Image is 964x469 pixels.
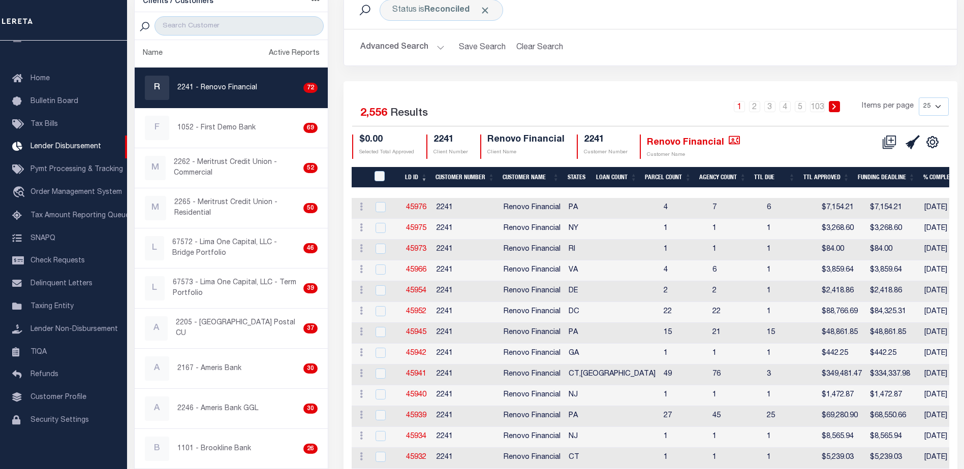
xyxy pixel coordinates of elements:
[584,135,628,146] h4: 2241
[564,167,593,188] th: States
[269,48,320,59] div: Active Reports
[176,318,299,339] p: 2205 - [GEOGRAPHIC_DATA] Postal CU
[406,350,426,357] a: 45942
[818,364,866,385] td: $349,481.47
[30,189,122,196] span: Order Management System
[359,149,414,156] p: Selected Total Approved
[660,364,708,385] td: 49
[406,371,426,378] a: 45941
[763,385,818,406] td: 1
[866,427,920,448] td: $8,565.94
[780,101,791,112] a: 4
[660,406,708,427] td: 27
[406,329,426,336] a: 45945
[500,344,565,364] td: Renovo Financial
[818,219,866,240] td: $3,268.60
[866,260,920,281] td: $3,859.64
[708,448,763,468] td: 1
[433,135,468,146] h4: 2241
[145,356,169,381] div: A
[708,240,763,260] td: 1
[500,448,565,468] td: Renovo Financial
[512,38,567,57] button: Clear Search
[799,167,854,188] th: Ttl Approved: activate to sort column ascending
[145,76,169,100] div: R
[135,68,328,108] a: R2241 - Renovo Financial72
[660,281,708,302] td: 2
[565,240,660,260] td: RI
[432,427,500,448] td: 2241
[660,260,708,281] td: 4
[177,123,256,133] p: 1052 - First Demo Bank
[500,219,565,240] td: Renovo Financial
[708,364,763,385] td: 76
[406,308,426,315] a: 45952
[565,385,660,406] td: NJ
[565,198,660,219] td: PA
[432,302,500,323] td: 2241
[30,257,85,264] span: Check Requests
[818,281,866,302] td: $2,418.86
[145,116,169,140] div: F
[390,106,428,122] label: Results
[30,394,86,401] span: Customer Profile
[368,167,401,188] th: LDID
[708,219,763,240] td: 1
[432,281,500,302] td: 2241
[708,427,763,448] td: 1
[749,101,760,112] a: 2
[866,302,920,323] td: $84,325.31
[30,121,58,128] span: Tax Bills
[818,344,866,364] td: $442.25
[303,203,318,213] div: 50
[565,323,660,344] td: PA
[30,212,130,219] span: Tax Amount Reporting Queue
[866,364,920,385] td: $334,337.98
[708,302,763,323] td: 22
[763,427,818,448] td: 1
[810,101,825,112] a: 103
[30,326,118,333] span: Lender Non-Disbursement
[763,302,818,323] td: 1
[866,344,920,364] td: $442.25
[432,385,500,406] td: 2241
[763,448,818,468] td: 1
[660,427,708,448] td: 1
[500,427,565,448] td: Renovo Financial
[303,363,318,374] div: 30
[145,396,169,421] div: A
[135,349,328,388] a: A2167 - Ameris Bank30
[30,303,74,310] span: Taxing Entity
[359,135,414,146] h4: $0.00
[565,302,660,323] td: DC
[708,344,763,364] td: 1
[406,391,426,398] a: 45940
[763,240,818,260] td: 1
[135,148,328,188] a: M2262 - Meritrust Credit Union - Commercial52
[173,278,299,299] p: 67573 - Lima One Capital, LLC - Term Portfolio
[145,316,168,341] div: A
[734,101,745,112] a: 1
[401,167,431,188] th: LD ID: activate to sort column ascending
[30,371,58,378] span: Refunds
[145,236,164,260] div: L
[303,83,318,93] div: 72
[584,149,628,156] p: Customer Number
[135,188,328,228] a: M2265 - Meritrust Credit Union - Residential50
[135,108,328,148] a: F1052 - First Demo Bank69
[145,196,166,220] div: M
[763,260,818,281] td: 1
[172,238,299,259] p: 67572 - Lima One Capital, LLC - Bridge Portfolio
[818,406,866,427] td: $69,280.90
[763,219,818,240] td: 1
[406,287,426,294] a: 45954
[145,276,165,300] div: L
[818,427,866,448] td: $8,565.94
[432,198,500,219] td: 2241
[30,75,50,82] span: Home
[174,157,299,179] p: 2262 - Meritrust Credit Union - Commercial
[453,38,512,57] button: Save Search
[177,404,258,414] p: 2246 - Ameris Bank GGL
[303,243,318,253] div: 46
[154,16,324,36] input: Search Customer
